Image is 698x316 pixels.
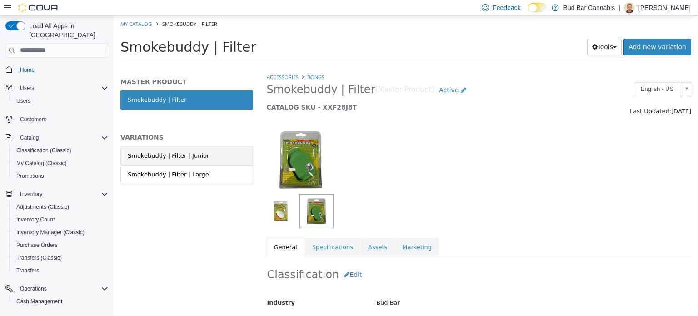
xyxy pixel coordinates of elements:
[13,240,61,251] a: Purchase Orders
[247,222,281,241] a: Assets
[13,214,59,225] a: Inventory Count
[13,214,108,225] span: Inventory Count
[2,63,112,76] button: Home
[20,116,46,123] span: Customers
[7,117,140,125] h5: VARIATIONS
[9,226,112,239] button: Inventory Manager (Classic)
[16,298,62,305] span: Cash Management
[13,145,108,156] span: Classification (Classic)
[13,252,65,263] a: Transfers (Classic)
[13,265,108,276] span: Transfers
[262,70,321,78] small: [Master Product]
[638,2,691,13] p: [PERSON_NAME]
[522,66,565,80] span: English - US
[13,158,108,169] span: My Catalog (Classic)
[7,23,143,39] span: Smokebuddy | Filter
[49,5,104,11] span: Smokebuddy | Filter
[191,222,247,241] a: Specifications
[16,189,108,200] span: Inventory
[16,203,69,211] span: Adjustments (Classic)
[16,132,108,143] span: Catalog
[558,92,578,99] span: [DATE]
[16,83,108,94] span: Users
[16,189,46,200] button: Inventory
[9,144,112,157] button: Classification (Classic)
[20,66,35,74] span: Home
[14,154,95,163] div: Smokebuddy | Filter | Large
[618,2,620,13] p: |
[25,21,108,40] span: Load All Apps in [GEOGRAPHIC_DATA]
[325,70,345,78] span: Active
[13,227,108,238] span: Inventory Manager (Classic)
[13,296,108,307] span: Cash Management
[13,265,43,276] a: Transfers
[16,229,85,236] span: Inventory Manager (Classic)
[2,113,112,126] button: Customers
[13,296,66,307] a: Cash Management
[13,227,88,238] a: Inventory Manager (Classic)
[9,213,112,226] button: Inventory Count
[474,23,509,40] button: Tools
[7,5,38,11] a: My Catalog
[510,23,578,40] a: Add new variation
[16,267,39,274] span: Transfers
[16,283,108,294] span: Operations
[13,201,73,212] a: Adjustments (Classic)
[563,2,615,13] p: Bud Bar Cannabis
[624,2,635,13] div: Robert Johnson
[2,82,112,95] button: Users
[16,160,67,167] span: My Catalog (Classic)
[2,131,112,144] button: Catalog
[9,251,112,264] button: Transfers (Classic)
[493,3,520,12] span: Feedback
[516,92,558,99] span: Last Updated:
[13,171,108,181] span: Promotions
[2,282,112,295] button: Operations
[528,3,547,12] input: Dark Mode
[9,201,112,213] button: Adjustments (Classic)
[9,295,112,308] button: Cash Management
[13,145,75,156] a: Classification (Classic)
[13,240,108,251] span: Purchase Orders
[9,264,112,277] button: Transfers
[16,172,44,180] span: Promotions
[13,201,108,212] span: Adjustments (Classic)
[153,58,185,65] a: Accessories
[16,241,58,249] span: Purchase Orders
[16,83,38,94] button: Users
[16,283,50,294] button: Operations
[20,285,47,292] span: Operations
[13,95,108,106] span: Users
[153,222,191,241] a: General
[9,170,112,182] button: Promotions
[154,283,182,290] span: Industry
[16,132,42,143] button: Catalog
[9,239,112,251] button: Purchase Orders
[16,216,55,223] span: Inventory Count
[153,87,468,95] h5: CATALOG SKU - XXF28J8T
[16,64,108,75] span: Home
[9,157,112,170] button: My Catalog (Classic)
[225,251,253,267] button: Edit
[153,110,221,178] img: 150
[281,222,325,241] a: Marketing
[16,65,38,75] a: Home
[20,85,34,92] span: Users
[13,252,108,263] span: Transfers (Classic)
[14,135,95,145] div: Smokebuddy | Filter | Junior
[18,3,59,12] img: Cova
[2,188,112,201] button: Inventory
[9,95,112,107] button: Users
[7,75,140,94] a: Smokebuddy | Filter
[154,251,578,267] h2: Classification
[20,134,39,141] span: Catalog
[16,97,30,105] span: Users
[7,62,140,70] h5: MASTER PRODUCT
[16,147,71,154] span: Classification (Classic)
[13,171,48,181] a: Promotions
[13,158,70,169] a: My Catalog (Classic)
[153,67,262,81] span: Smokebuddy | Filter
[16,254,62,261] span: Transfers (Classic)
[256,279,584,295] div: Bud Bar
